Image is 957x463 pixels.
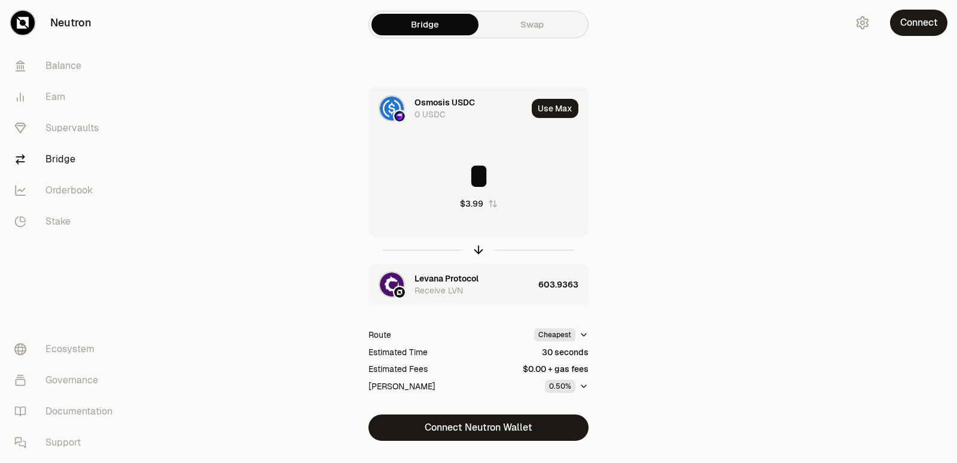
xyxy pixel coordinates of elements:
[368,346,428,358] div: Estimated Time
[369,88,527,129] div: USDC LogoOsmosis LogoOsmosis USDC0 USDC
[5,50,129,81] a: Balance
[5,81,129,113] a: Earn
[534,328,589,341] button: Cheapest
[5,334,129,365] a: Ecosystem
[5,206,129,237] a: Stake
[532,99,578,118] button: Use Max
[542,346,589,358] div: 30 seconds
[369,264,588,305] button: LVN LogoNeutron LogoLevana ProtocolReceive LVN603.9363
[415,285,463,296] div: Receive LVN
[5,175,129,206] a: Orderbook
[371,14,478,35] a: Bridge
[890,10,947,36] button: Connect
[478,14,586,35] a: Swap
[415,273,478,285] div: Levana Protocol
[538,264,588,305] div: 603.9363
[368,363,428,375] div: Estimated Fees
[380,96,404,120] img: USDC Logo
[368,329,391,341] div: Route
[368,380,435,392] div: [PERSON_NAME]
[394,111,405,122] img: Osmosis Logo
[380,273,404,296] img: LVN Logo
[523,363,589,375] div: $0.00 + gas fees
[5,113,129,144] a: Supervaults
[5,427,129,458] a: Support
[368,414,589,441] button: Connect Neutron Wallet
[534,328,575,341] div: Cheapest
[460,198,483,210] div: $3.99
[369,264,534,305] div: LVN LogoNeutron LogoLevana ProtocolReceive LVN
[5,365,129,396] a: Governance
[460,198,498,210] button: $3.99
[394,287,405,298] img: Neutron Logo
[415,108,446,120] div: 0 USDC
[415,96,475,108] div: Osmosis USDC
[545,380,589,393] button: 0.50%
[5,144,129,175] a: Bridge
[5,396,129,427] a: Documentation
[545,380,575,393] div: 0.50%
